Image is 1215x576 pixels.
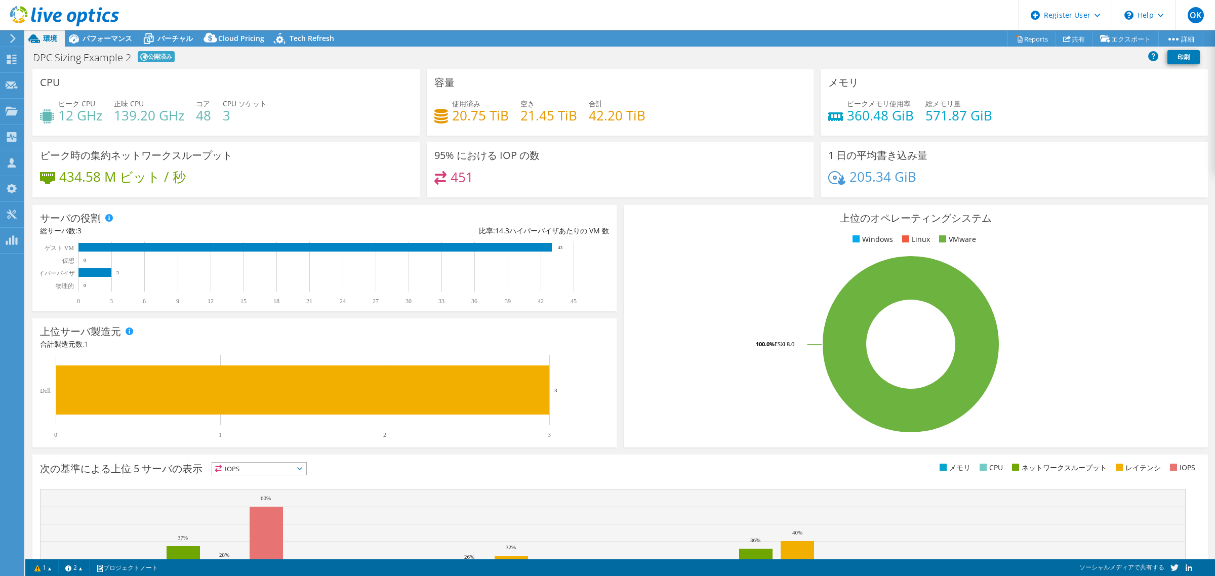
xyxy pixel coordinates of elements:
text: 3 [116,270,119,275]
span: CPU ソケット [223,99,267,108]
text: 43 [558,245,563,250]
span: コア [196,99,210,108]
text: 30 [406,298,412,305]
span: OK [1188,7,1204,23]
h3: 上位のオペレーティングシステム [631,213,1200,224]
h4: 48 [196,110,211,121]
li: VMware [937,234,976,245]
text: 0 [77,298,80,305]
span: ピークメモリ使用率 [847,99,911,108]
li: メモリ [937,462,970,473]
text: 37% [178,534,188,541]
span: ソーシャルメディアで共有する [1079,563,1164,571]
svg: \n [1124,11,1133,20]
a: 共有 [1056,31,1093,47]
a: プロジェクトノート [89,561,165,574]
li: レイテンシ [1113,462,1161,473]
a: エクスポート [1092,31,1159,47]
span: ピーク CPU [58,99,95,108]
a: 印刷 [1167,50,1200,64]
a: 1 [27,561,59,574]
text: ハイパーバイザ [32,270,75,277]
a: Reports [1007,31,1056,47]
div: 比率: ハイパーバイザあたりの VM 数 [325,225,609,236]
span: 正味 CPU [114,99,144,108]
text: 0 [84,283,86,288]
span: 1 [84,339,88,349]
span: 3 [77,226,82,235]
text: 39 [505,298,511,305]
span: 14.3 [495,226,509,235]
span: バーチャル [157,33,193,43]
text: 40% [792,529,802,536]
text: 33 [438,298,444,305]
span: 公開済み [138,51,175,62]
h4: 571.87 GiB [925,110,992,121]
tspan: ESXi 8.0 [775,340,794,348]
text: 9 [176,298,179,305]
h4: 42.20 TiB [589,110,645,121]
h4: 434.58 M ビット / 秒 [59,171,186,182]
text: 15 [240,298,247,305]
text: 26% [464,554,474,560]
text: 36 [471,298,477,305]
text: 3 [110,298,113,305]
h3: 95% における IOP の数 [434,150,540,161]
li: IOPS [1167,462,1195,473]
text: 3 [554,387,557,393]
text: 6 [143,298,146,305]
text: 32% [506,544,516,550]
text: 1 [219,431,222,438]
h4: 合計製造元数: [40,339,609,350]
li: Linux [900,234,930,245]
text: 2 [383,431,386,438]
text: 仮想 [62,257,74,264]
h3: メモリ [828,77,859,88]
h4: 20.75 TiB [452,110,509,121]
text: 42 [538,298,544,305]
h3: 上位サーバ製造元 [40,326,121,337]
text: 28% [219,552,229,558]
div: 総サーバ数: [40,225,325,236]
h4: 205.34 GiB [849,171,916,182]
h4: 360.48 GiB [847,110,914,121]
text: 3 [548,431,551,438]
h3: 1 日の平均書き込み量 [828,150,927,161]
h4: 3 [223,110,267,121]
text: 45 [571,298,577,305]
span: Cloud Pricing [218,33,264,43]
text: 物理的 [56,282,74,290]
text: 21 [306,298,312,305]
span: Tech Refresh [290,33,334,43]
h4: 139.20 GHz [114,110,184,121]
text: 0 [54,431,57,438]
span: 空き [520,99,535,108]
h3: サーバの役割 [40,213,101,224]
a: 2 [58,561,90,574]
text: 24 [340,298,346,305]
h1: DPC Sizing Example 2 [33,53,131,63]
li: ネットワークスループット [1009,462,1107,473]
text: ゲスト VM [45,244,74,252]
a: 詳細 [1158,31,1202,47]
h3: ピーク時の集約ネットワークスループット [40,150,232,161]
span: 総メモリ量 [925,99,961,108]
span: パフォーマンス [83,33,132,43]
li: Windows [850,234,893,245]
text: 12 [208,298,214,305]
text: 18 [273,298,279,305]
text: 36% [750,537,760,543]
span: IOPS [212,463,306,475]
tspan: 100.0% [756,340,775,348]
span: 使用済み [452,99,480,108]
text: 27 [373,298,379,305]
text: 0 [84,258,86,263]
span: 合計 [589,99,603,108]
text: Dell [40,387,51,394]
h3: 容量 [434,77,455,88]
span: 環境 [43,33,57,43]
text: 60% [261,495,271,501]
h4: 21.45 TiB [520,110,577,121]
h4: 12 GHz [58,110,102,121]
h3: CPU [40,77,60,88]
